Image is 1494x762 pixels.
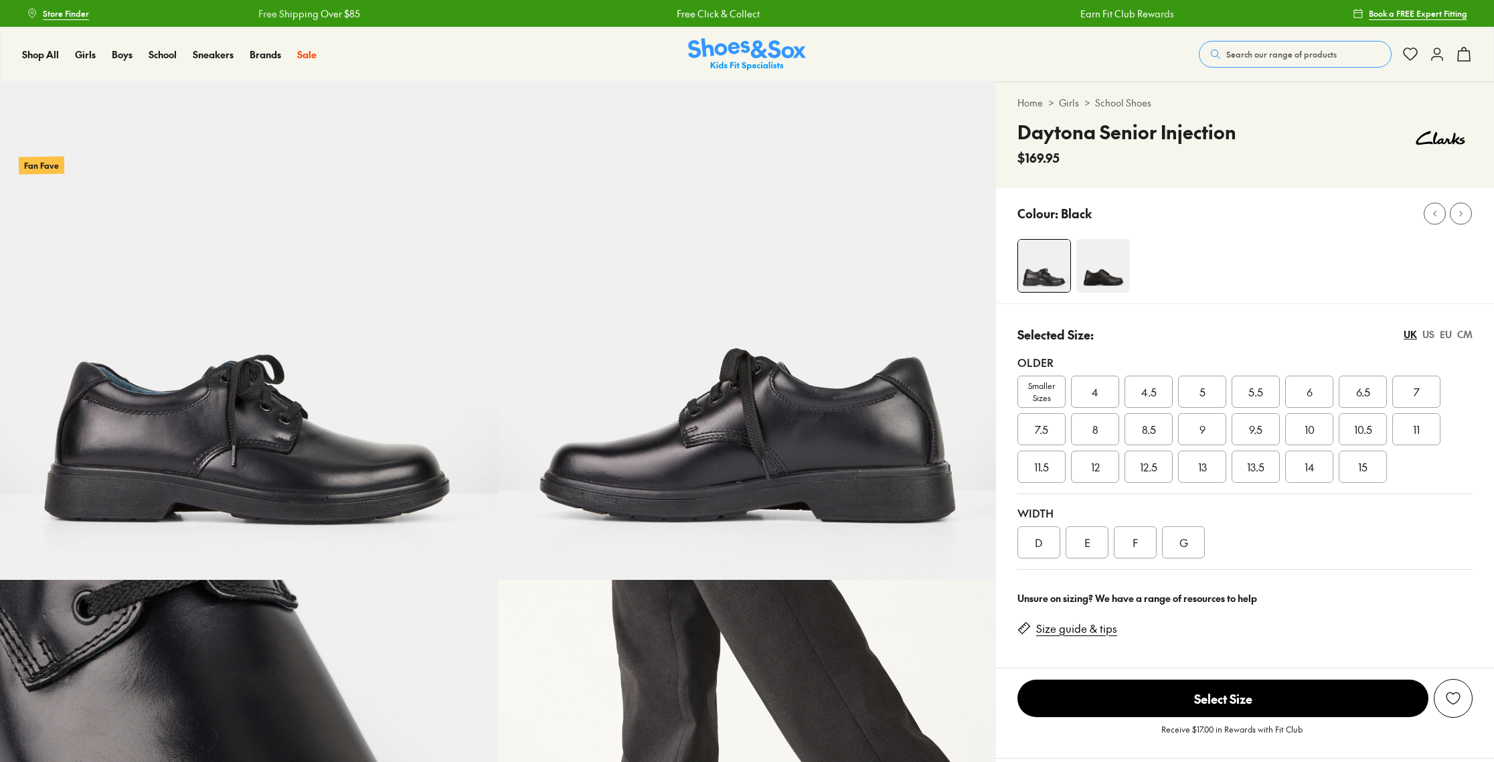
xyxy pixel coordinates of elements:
[1114,526,1157,558] div: F
[43,7,89,19] span: Store Finder
[1017,149,1060,167] span: $169.95
[1017,96,1043,110] a: Home
[1076,239,1130,293] img: 4-109640_1
[297,48,317,61] span: Sale
[1141,384,1157,400] span: 4.5
[1036,621,1117,636] a: Size guide & tips
[112,48,133,62] a: Boys
[1017,526,1060,558] div: D
[688,38,806,71] img: SNS_Logo_Responsive.svg
[1305,459,1315,475] span: 14
[1199,41,1392,68] button: Search our range of products
[1422,327,1434,341] div: US
[1161,723,1303,747] p: Receive $17.00 in Rewards with Fit Club
[1092,421,1098,437] span: 8
[1408,118,1473,158] img: Vendor logo
[1248,384,1263,400] span: 5.5
[1440,327,1452,341] div: EU
[257,7,359,21] a: Free Shipping Over $85
[1142,421,1156,437] span: 8.5
[1035,421,1048,437] span: 7.5
[1017,118,1236,146] h4: Daytona Senior Injection
[1226,48,1337,60] span: Search our range of products
[498,82,996,580] img: Daytona Senior Injection Black
[1018,240,1070,292] img: Daytona Senior Injection Black
[1162,526,1205,558] div: G
[1198,459,1207,475] span: 13
[1034,459,1049,475] span: 11.5
[1092,384,1098,400] span: 4
[75,48,96,61] span: Girls
[1354,421,1372,437] span: 10.5
[1305,421,1315,437] span: 10
[1457,327,1473,341] div: CM
[1307,384,1313,400] span: 6
[1247,459,1264,475] span: 13.5
[22,48,59,62] a: Shop All
[19,156,64,174] p: Fan Fave
[1017,679,1428,718] button: Select Size
[149,48,177,62] a: School
[688,38,806,71] a: Shoes & Sox
[1017,204,1058,222] p: Colour:
[1066,526,1108,558] div: E
[1059,96,1079,110] a: Girls
[1017,96,1473,110] div: > >
[1404,327,1417,341] div: UK
[1140,459,1157,475] span: 12.5
[1369,7,1467,19] span: Book a FREE Expert Fitting
[112,48,133,61] span: Boys
[1434,679,1473,718] button: Add to Wishlist
[1358,459,1367,475] span: 15
[149,48,177,61] span: School
[1095,96,1151,110] a: School Shoes
[1353,1,1467,25] a: Book a FREE Expert Fitting
[1414,384,1420,400] span: 7
[1017,354,1473,370] div: Older
[1017,591,1473,605] div: Unsure on sizing? We have a range of resources to help
[27,1,89,25] a: Store Finder
[1078,7,1172,21] a: Earn Fit Club Rewards
[1199,421,1206,437] span: 9
[1018,380,1065,404] span: Smaller Sizes
[75,48,96,62] a: Girls
[297,48,317,62] a: Sale
[1413,421,1420,437] span: 11
[250,48,281,61] span: Brands
[22,48,59,61] span: Shop All
[1199,384,1206,400] span: 5
[193,48,234,62] a: Sneakers
[1249,421,1262,437] span: 9.5
[1017,505,1473,521] div: Width
[1017,325,1094,344] p: Selected Size:
[250,48,281,62] a: Brands
[1061,204,1092,222] p: Black
[193,48,234,61] span: Sneakers
[1356,384,1370,400] span: 6.5
[675,7,758,21] a: Free Click & Collect
[1091,459,1100,475] span: 12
